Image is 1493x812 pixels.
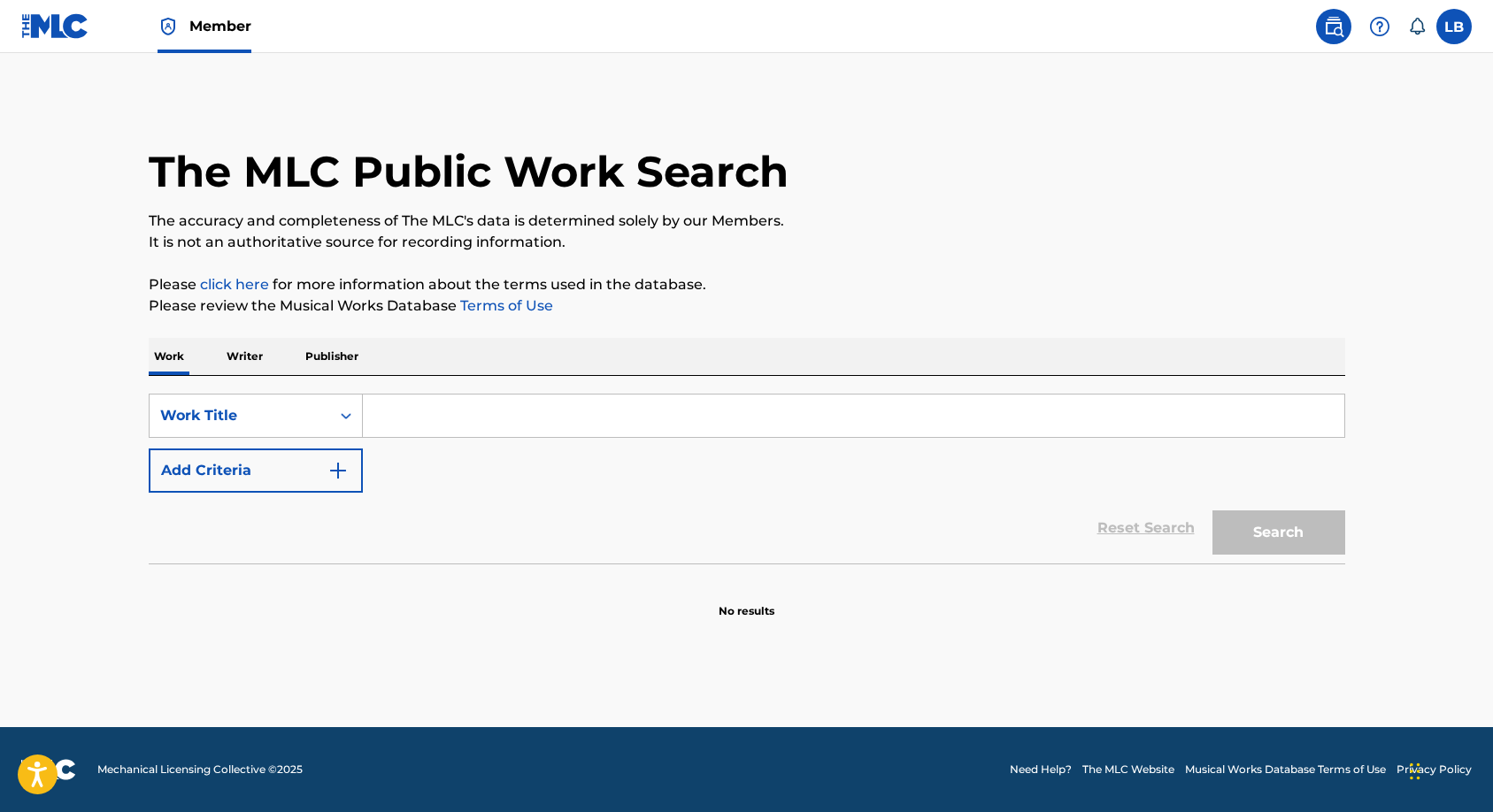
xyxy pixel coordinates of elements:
[149,145,789,198] h1: The MLC Public Work Search
[149,394,1345,563] form: Search Form
[189,16,251,36] span: Member
[327,460,349,481] img: 9d2ae6d4665cec9f34b9.svg
[1010,762,1072,778] a: Need Help?
[1082,762,1174,778] a: The MLC Website
[149,232,1345,253] p: It is not an authoritative source for recording information.
[1408,18,1426,35] div: Notifications
[149,274,1345,295] p: Please for more information about the terms used in the database.
[1323,16,1344,37] img: search
[1436,9,1472,44] div: User Menu
[149,295,1345,317] p: Please review the Musical Works Database
[719,582,774,619] p: No results
[21,13,89,39] img: MLC Logo
[1316,9,1351,44] a: Public Search
[221,338,268,375] p: Writer
[21,759,76,780] img: logo
[149,211,1345,232] p: The accuracy and completeness of The MLC's data is determined solely by our Members.
[1397,762,1472,778] a: Privacy Policy
[160,405,319,426] div: Work Title
[158,16,179,37] img: Top Rightsholder
[97,762,303,778] span: Mechanical Licensing Collective © 2025
[200,276,269,293] a: click here
[149,338,189,375] p: Work
[1410,745,1420,798] div: Drag
[1369,16,1390,37] img: help
[1362,9,1397,44] div: Help
[1185,762,1386,778] a: Musical Works Database Terms of Use
[300,338,364,375] p: Publisher
[1404,727,1493,812] iframe: Chat Widget
[457,297,553,314] a: Terms of Use
[149,448,363,493] button: Add Criteria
